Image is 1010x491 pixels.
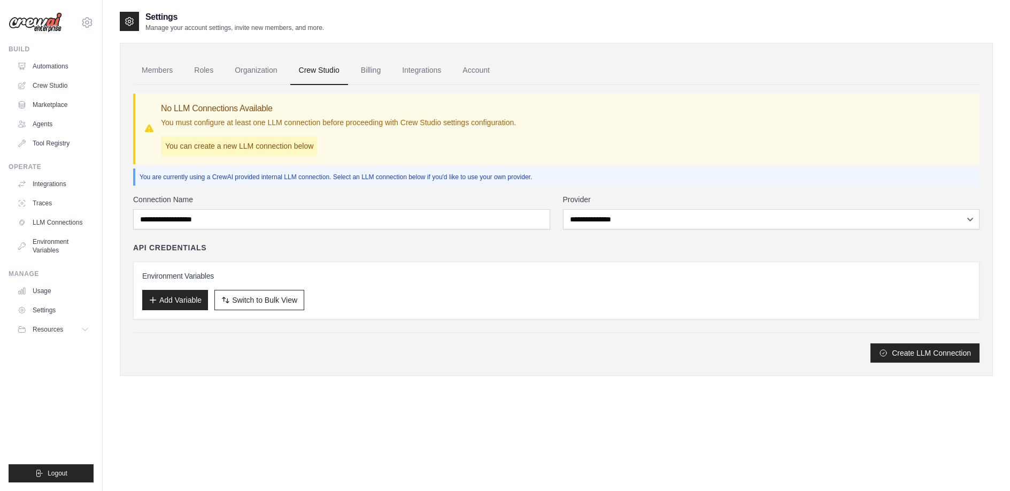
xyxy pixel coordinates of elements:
h2: Settings [145,11,324,24]
a: Roles [186,56,222,85]
span: Resources [33,325,63,334]
span: Switch to Bulk View [232,295,297,305]
div: Build [9,45,94,53]
a: Settings [13,302,94,319]
a: Agents [13,116,94,133]
a: Crew Studio [13,77,94,94]
a: Organization [226,56,286,85]
div: Operate [9,163,94,171]
h3: Environment Variables [142,271,970,281]
img: Logo [9,12,62,33]
a: Integrations [394,56,450,85]
a: Account [454,56,498,85]
a: Environment Variables [13,233,94,259]
a: Integrations [13,175,94,193]
a: Billing [352,56,389,85]
a: LLM Connections [13,214,94,231]
button: Create LLM Connection [870,343,980,363]
a: Automations [13,58,94,75]
button: Switch to Bulk View [214,290,304,310]
button: Resources [13,321,94,338]
a: Usage [13,282,94,300]
h3: No LLM Connections Available [161,102,516,115]
button: Logout [9,464,94,482]
a: Crew Studio [290,56,348,85]
p: You can create a new LLM connection below [161,136,318,156]
div: Manage [9,270,94,278]
a: Tool Registry [13,135,94,152]
a: Marketplace [13,96,94,113]
a: Traces [13,195,94,212]
label: Provider [563,194,980,205]
span: Logout [48,469,67,478]
button: Add Variable [142,290,208,310]
a: Members [133,56,181,85]
p: Manage your account settings, invite new members, and more. [145,24,324,32]
p: You are currently using a CrewAI provided internal LLM connection. Select an LLM connection below... [140,173,975,181]
label: Connection Name [133,194,550,205]
p: You must configure at least one LLM connection before proceeding with Crew Studio settings config... [161,117,516,128]
h4: API Credentials [133,242,206,253]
